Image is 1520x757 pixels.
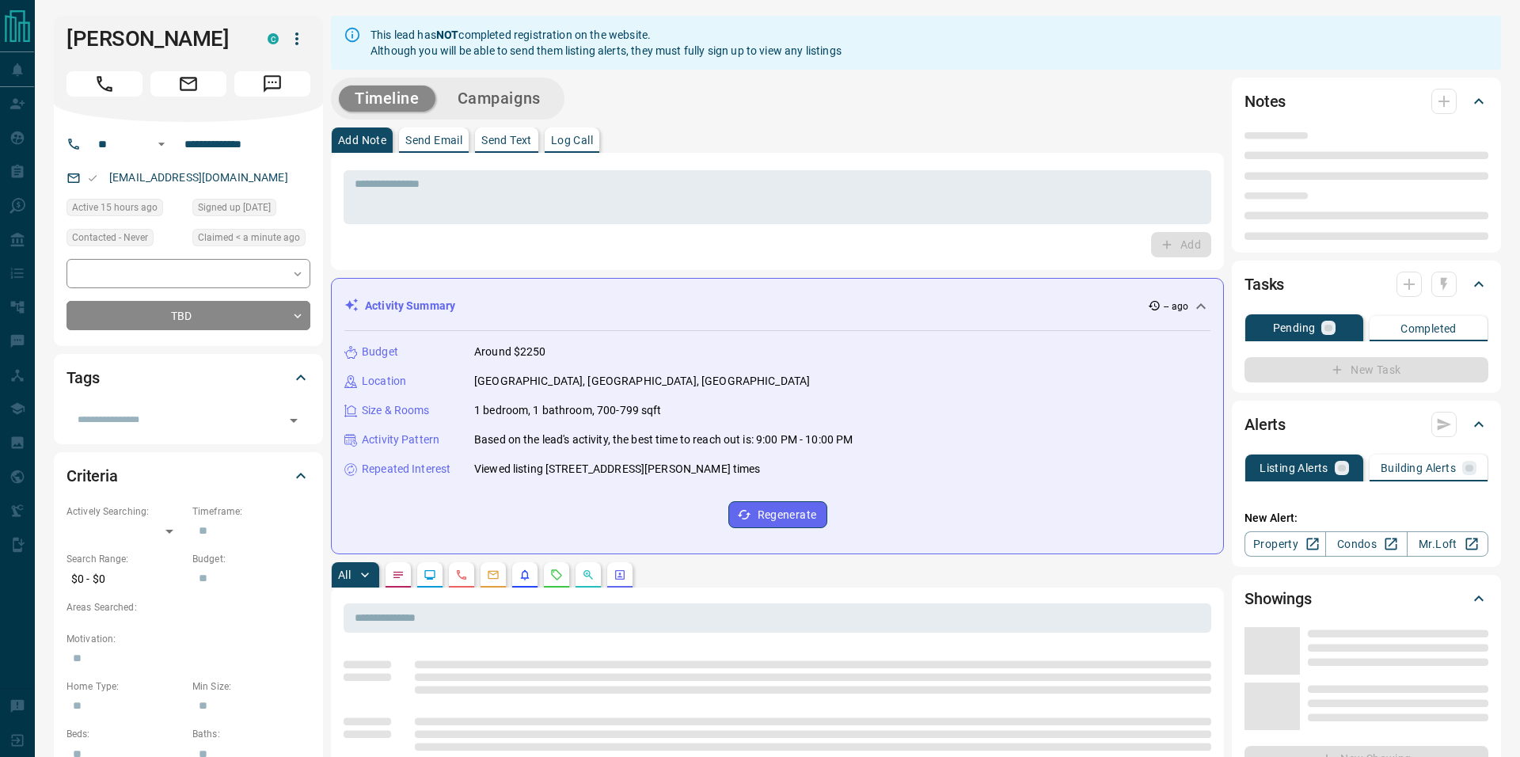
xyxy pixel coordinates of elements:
[66,26,244,51] h1: [PERSON_NAME]
[519,569,531,581] svg: Listing Alerts
[487,569,500,581] svg: Emails
[1260,462,1328,474] p: Listing Alerts
[72,200,158,215] span: Active 15 hours ago
[66,679,184,694] p: Home Type:
[474,373,810,390] p: [GEOGRAPHIC_DATA], [GEOGRAPHIC_DATA], [GEOGRAPHIC_DATA]
[362,432,439,448] p: Activity Pattern
[582,569,595,581] svg: Opportunities
[198,200,271,215] span: Signed up [DATE]
[339,86,435,112] button: Timeline
[1400,323,1457,334] p: Completed
[192,229,310,251] div: Wed Oct 15 2025
[362,461,450,477] p: Repeated Interest
[66,600,310,614] p: Areas Searched:
[66,566,184,592] p: $0 - $0
[268,33,279,44] div: condos.ca
[1244,89,1286,114] h2: Notes
[362,344,398,360] p: Budget
[192,727,310,741] p: Baths:
[405,135,462,146] p: Send Email
[192,679,310,694] p: Min Size:
[474,402,662,419] p: 1 bedroom, 1 bathroom, 700-799 sqft
[66,359,310,397] div: Tags
[150,71,226,97] span: Email
[614,569,626,581] svg: Agent Actions
[338,135,386,146] p: Add Note
[66,504,184,519] p: Actively Searching:
[338,569,351,580] p: All
[392,569,405,581] svg: Notes
[365,298,455,314] p: Activity Summary
[362,402,430,419] p: Size & Rooms
[1407,531,1488,557] a: Mr.Loft
[66,365,99,390] h2: Tags
[72,230,148,245] span: Contacted - Never
[474,461,761,477] p: Viewed listing [STREET_ADDRESS][PERSON_NAME] times
[152,135,171,154] button: Open
[66,457,310,495] div: Criteria
[1244,531,1326,557] a: Property
[455,569,468,581] svg: Calls
[1244,265,1488,303] div: Tasks
[344,291,1210,321] div: Activity Summary-- ago
[424,569,436,581] svg: Lead Browsing Activity
[1244,272,1284,297] h2: Tasks
[370,21,842,65] div: This lead has completed registration on the website. Although you will be able to send them listi...
[66,71,142,97] span: Call
[1164,299,1188,314] p: -- ago
[66,727,184,741] p: Beds:
[550,569,563,581] svg: Requests
[1381,462,1456,474] p: Building Alerts
[192,552,310,566] p: Budget:
[481,135,532,146] p: Send Text
[66,301,310,330] div: TBD
[66,463,118,489] h2: Criteria
[66,632,310,646] p: Motivation:
[198,230,300,245] span: Claimed < a minute ago
[1244,412,1286,437] h2: Alerts
[551,135,593,146] p: Log Call
[1325,531,1407,557] a: Condos
[87,173,98,184] svg: Email Valid
[1244,82,1488,120] div: Notes
[1273,322,1316,333] p: Pending
[1244,510,1488,527] p: New Alert:
[283,409,305,432] button: Open
[234,71,310,97] span: Message
[474,344,546,360] p: Around $2250
[728,501,827,528] button: Regenerate
[1244,405,1488,443] div: Alerts
[1244,586,1312,611] h2: Showings
[436,29,458,41] strong: NOT
[66,552,184,566] p: Search Range:
[1244,580,1488,618] div: Showings
[109,171,288,184] a: [EMAIL_ADDRESS][DOMAIN_NAME]
[442,86,557,112] button: Campaigns
[192,504,310,519] p: Timeframe:
[362,373,406,390] p: Location
[474,432,853,448] p: Based on the lead's activity, the best time to reach out is: 9:00 PM - 10:00 PM
[66,199,184,221] div: Tue Oct 14 2025
[192,199,310,221] div: Sat Oct 11 2025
